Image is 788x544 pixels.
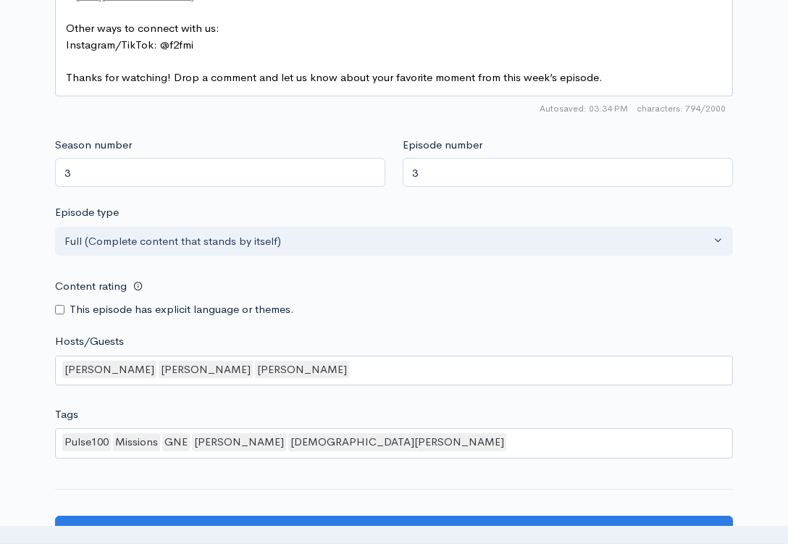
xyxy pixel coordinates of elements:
div: [PERSON_NAME] [62,361,156,379]
label: Hosts/Guests [55,333,124,350]
label: This episode has explicit language or themes. [70,301,294,318]
div: Missions [113,433,160,451]
div: Pulse100 [62,433,111,451]
div: [PERSON_NAME] [192,433,286,451]
label: Content rating [55,272,127,301]
label: Tags [55,406,78,423]
span: 794/2000 [637,102,726,115]
span: Thanks for watching! Drop a comment and let us know about your favorite moment from this week’s e... [66,70,603,84]
span: Autosaved: 03:34 PM [540,102,628,115]
div: Full (Complete content that stands by itself) [64,233,711,250]
span: Other ways to connect with us: [66,21,219,35]
div: [DEMOGRAPHIC_DATA][PERSON_NAME] [288,433,506,451]
input: Enter episode number [403,158,733,188]
label: Episode type [55,204,119,221]
div: [PERSON_NAME] [159,361,253,379]
input: Enter season number for this episode [55,158,385,188]
label: Episode number [403,137,482,154]
label: Season number [55,137,132,154]
button: Full (Complete content that stands by itself) [55,227,733,256]
div: [PERSON_NAME] [255,361,349,379]
span: Instagram/TikTok: @f2fmi [66,38,193,51]
div: GNE [162,433,190,451]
